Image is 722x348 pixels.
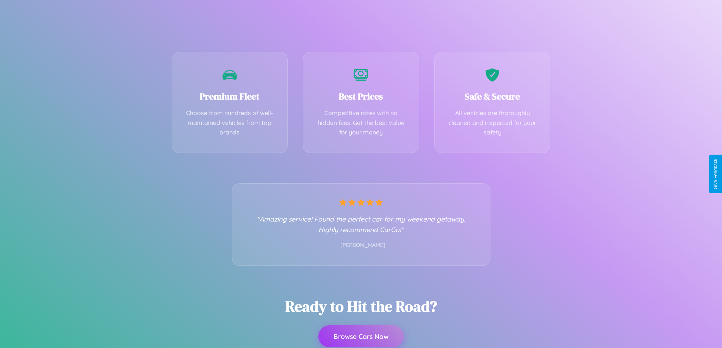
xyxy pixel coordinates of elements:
button: Browse Cars Now [318,325,404,347]
p: "Amazing service! Found the perfect car for my weekend getaway. Highly recommend CarGo!" [247,214,475,235]
h2: Ready to Hit the Road? [285,296,437,317]
p: All vehicles are thoroughly cleaned and inspected for your safety [446,108,539,137]
p: Choose from hundreds of well-maintained vehicles from top brands [183,108,276,137]
h3: Best Prices [315,90,407,103]
div: Give Feedback [713,159,718,189]
h3: Premium Fleet [183,90,276,103]
p: Competitive rates with no hidden fees. Get the best value for your money [315,108,407,137]
h3: Safe & Secure [446,90,539,103]
p: - [PERSON_NAME] [247,240,475,250]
